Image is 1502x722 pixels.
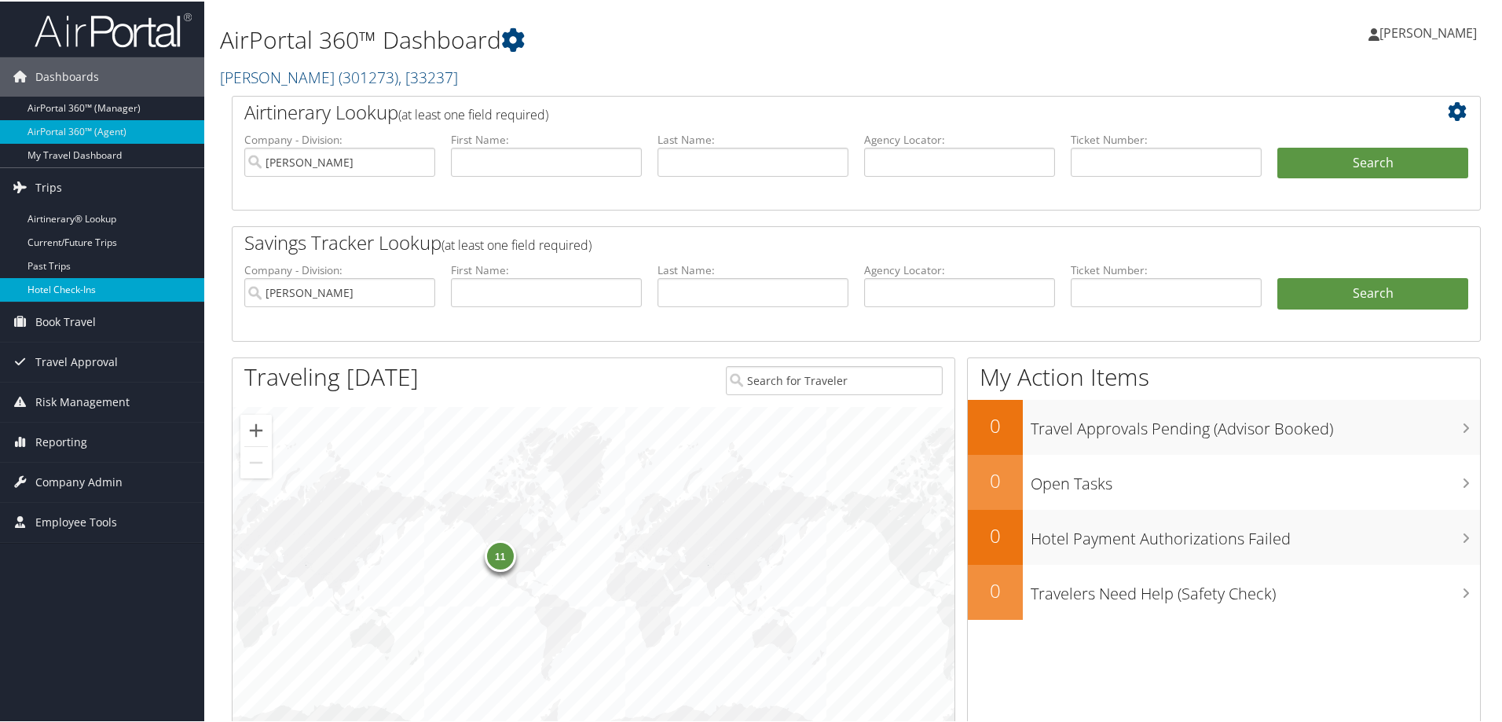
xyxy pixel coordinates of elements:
input: Search for Traveler [726,365,943,394]
label: Company - Division: [244,261,435,277]
span: [PERSON_NAME] [1379,23,1477,40]
h2: 0 [968,576,1023,603]
label: Last Name: [658,261,848,277]
label: Ticket Number: [1071,130,1262,146]
span: , [ 33237 ] [398,65,458,86]
span: Travel Approval [35,341,118,380]
span: Book Travel [35,301,96,340]
span: Trips [35,167,62,206]
a: [PERSON_NAME] [220,65,458,86]
label: First Name: [451,130,642,146]
h3: Travel Approvals Pending (Advisor Booked) [1031,409,1480,438]
a: 0Hotel Payment Authorizations Failed [968,508,1480,563]
span: Reporting [35,421,87,460]
span: Employee Tools [35,501,117,541]
h3: Travelers Need Help (Safety Check) [1031,574,1480,603]
span: (at least one field required) [441,235,592,252]
span: ( 301273 ) [339,65,398,86]
h2: 0 [968,411,1023,438]
label: Last Name: [658,130,848,146]
label: First Name: [451,261,642,277]
button: Zoom out [240,445,272,477]
h3: Hotel Payment Authorizations Failed [1031,519,1480,548]
span: (at least one field required) [398,104,548,122]
h1: AirPortal 360™ Dashboard [220,22,1068,55]
label: Ticket Number: [1071,261,1262,277]
h2: 0 [968,466,1023,493]
img: airportal-logo.png [35,10,192,47]
input: search accounts [244,277,435,306]
h1: My Action Items [968,359,1480,392]
label: Agency Locator: [864,261,1055,277]
h3: Open Tasks [1031,464,1480,493]
span: Company Admin [35,461,123,500]
a: Search [1277,277,1468,308]
a: [PERSON_NAME] [1368,8,1493,55]
h1: Traveling [DATE] [244,359,419,392]
button: Search [1277,146,1468,178]
span: Risk Management [35,381,130,420]
button: Zoom in [240,413,272,445]
a: 0Open Tasks [968,453,1480,508]
h2: 0 [968,521,1023,548]
a: 0Travelers Need Help (Safety Check) [968,563,1480,618]
label: Agency Locator: [864,130,1055,146]
a: 0Travel Approvals Pending (Advisor Booked) [968,398,1480,453]
label: Company - Division: [244,130,435,146]
div: 11 [484,539,515,570]
span: Dashboards [35,56,99,95]
h2: Savings Tracker Lookup [244,228,1365,255]
h2: Airtinerary Lookup [244,97,1365,124]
